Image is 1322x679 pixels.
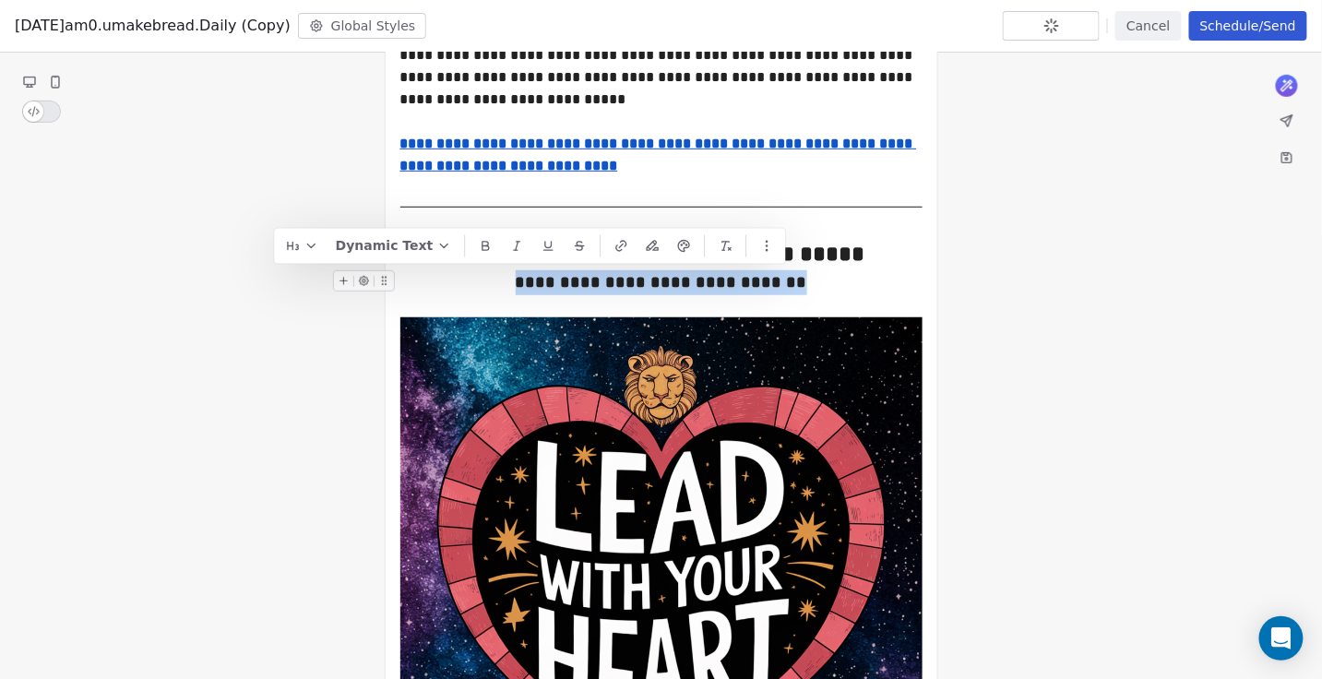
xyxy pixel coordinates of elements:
[15,15,291,37] span: [DATE]am0.umakebread.Daily (Copy)
[298,13,427,39] button: Global Styles
[1259,616,1304,661] div: Open Intercom Messenger
[1115,11,1181,41] button: Cancel
[328,232,459,260] button: Dynamic Text
[1189,11,1307,41] button: Schedule/Send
